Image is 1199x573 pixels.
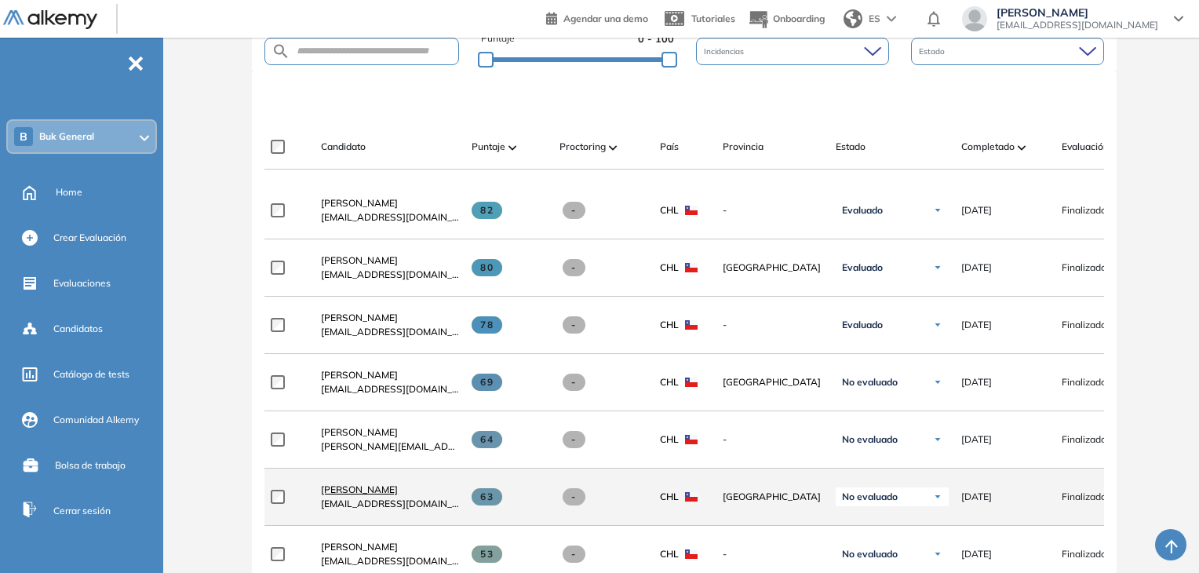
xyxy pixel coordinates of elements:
span: Catálogo de tests [53,367,129,381]
span: Puntaje [481,31,515,46]
span: Puntaje [472,140,505,154]
span: País [660,140,679,154]
span: - [563,259,585,276]
span: Evaluado [842,261,883,274]
span: 63 [472,488,502,505]
span: 80 [472,259,502,276]
span: [PERSON_NAME] [321,369,398,381]
img: CHL [685,320,698,330]
img: [missing "en.ARROW_ALT" translation] [508,145,516,150]
span: No evaluado [842,548,898,560]
span: [PERSON_NAME] [321,254,398,266]
button: Onboarding [748,2,825,36]
span: [DATE] [961,432,992,447]
a: Agendar una demo [546,8,648,27]
img: CHL [685,206,698,215]
span: CHL [660,432,679,447]
span: Incidencias [704,46,747,57]
span: Comunidad Alkemy [53,413,139,427]
span: CHL [660,547,679,561]
span: 0 - 100 [638,31,674,46]
img: Ícono de flecha [933,263,942,272]
img: world [844,9,862,28]
span: [EMAIL_ADDRESS][DOMAIN_NAME] [321,382,459,396]
img: Ícono de flecha [933,492,942,502]
span: Finalizado [1062,490,1106,504]
span: - [563,202,585,219]
span: Evaluaciones [53,276,111,290]
span: [PERSON_NAME] [997,6,1158,19]
span: [PERSON_NAME] [321,197,398,209]
img: Ícono de flecha [933,206,942,215]
a: [PERSON_NAME] [321,311,459,325]
a: [PERSON_NAME] [321,540,459,554]
img: Ícono de flecha [933,435,942,444]
img: CHL [685,378,698,387]
span: [GEOGRAPHIC_DATA] [723,490,823,504]
span: Estado [919,46,948,57]
span: [DATE] [961,547,992,561]
span: [EMAIL_ADDRESS][DOMAIN_NAME] [321,210,459,224]
img: Ícono de flecha [933,549,942,559]
span: [EMAIL_ADDRESS][DOMAIN_NAME] [321,268,459,282]
span: CHL [660,375,679,389]
span: - [563,488,585,505]
span: Evaluado [842,319,883,331]
span: Evaluación [1062,140,1109,154]
img: CHL [685,492,698,502]
span: [EMAIL_ADDRESS][DOMAIN_NAME] [997,19,1158,31]
span: Estado [836,140,866,154]
span: Candidato [321,140,366,154]
span: [PERSON_NAME] [321,541,398,553]
span: 82 [472,202,502,219]
span: - [563,374,585,391]
span: Agendar una demo [563,13,648,24]
span: [DATE] [961,261,992,275]
span: CHL [660,318,679,332]
span: [EMAIL_ADDRESS][DOMAIN_NAME] [321,554,459,568]
span: Completado [961,140,1015,154]
span: 64 [472,431,502,448]
span: CHL [660,261,679,275]
span: - [723,432,823,447]
span: Finalizado [1062,432,1106,447]
span: [GEOGRAPHIC_DATA] [723,261,823,275]
img: SEARCH_ALT [272,42,290,61]
span: Finalizado [1062,261,1106,275]
span: [GEOGRAPHIC_DATA] [723,375,823,389]
img: Ícono de flecha [933,320,942,330]
span: Proctoring [559,140,606,154]
span: Finalizado [1062,547,1106,561]
a: [PERSON_NAME] [321,368,459,382]
span: Provincia [723,140,763,154]
span: - [723,547,823,561]
span: CHL [660,203,679,217]
span: No evaluado [842,491,898,503]
span: 69 [472,374,502,391]
span: - [723,203,823,217]
span: Buk General [39,130,94,143]
span: [DATE] [961,490,992,504]
span: [DATE] [961,318,992,332]
span: ES [869,12,880,26]
span: Bolsa de trabajo [55,458,126,473]
a: [PERSON_NAME] [321,196,459,210]
span: - [563,546,585,563]
img: CHL [685,435,698,444]
div: Incidencias [696,38,889,65]
span: Finalizado [1062,203,1106,217]
span: [PERSON_NAME] [321,484,398,495]
a: [PERSON_NAME] [321,254,459,268]
span: CHL [660,490,679,504]
span: Finalizado [1062,375,1106,389]
img: [missing "en.ARROW_ALT" translation] [609,145,617,150]
span: Onboarding [773,13,825,24]
a: [PERSON_NAME] [321,425,459,440]
span: [PERSON_NAME] [321,312,398,323]
span: Candidatos [53,322,103,336]
img: [missing "en.ARROW_ALT" translation] [1018,145,1026,150]
img: CHL [685,263,698,272]
span: No evaluado [842,433,898,446]
span: [PERSON_NAME] [321,426,398,438]
span: Crear Evaluación [53,231,126,245]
